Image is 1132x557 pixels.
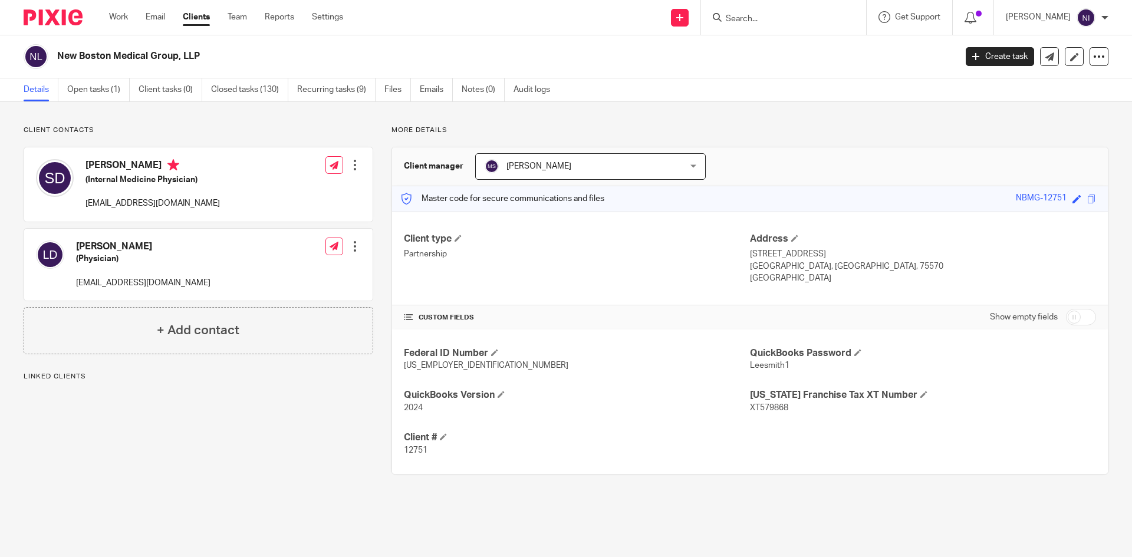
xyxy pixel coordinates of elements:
[76,240,210,253] h4: [PERSON_NAME]
[24,372,373,381] p: Linked clients
[228,11,247,23] a: Team
[404,431,750,444] h4: Client #
[404,160,463,172] h3: Client manager
[725,14,831,25] input: Search
[404,233,750,245] h4: Client type
[297,78,376,101] a: Recurring tasks (9)
[750,404,788,412] span: XT579868
[384,78,411,101] a: Files
[57,50,770,62] h2: New Boston Medical Group, LLP
[514,78,559,101] a: Audit logs
[420,78,453,101] a: Emails
[462,78,505,101] a: Notes (0)
[966,47,1034,66] a: Create task
[750,361,789,370] span: Leesmith1
[85,197,220,209] p: [EMAIL_ADDRESS][DOMAIN_NAME]
[24,9,83,25] img: Pixie
[109,11,128,23] a: Work
[404,347,750,360] h4: Federal ID Number
[404,248,750,260] p: Partnership
[750,261,1096,272] p: [GEOGRAPHIC_DATA], [GEOGRAPHIC_DATA], 75570
[750,272,1096,284] p: [GEOGRAPHIC_DATA]
[1016,192,1067,206] div: NBMG-12751
[485,159,499,173] img: svg%3E
[157,321,239,340] h4: + Add contact
[24,126,373,135] p: Client contacts
[506,162,571,170] span: [PERSON_NAME]
[312,11,343,23] a: Settings
[265,11,294,23] a: Reports
[76,277,210,289] p: [EMAIL_ADDRESS][DOMAIN_NAME]
[146,11,165,23] a: Email
[750,389,1096,401] h4: [US_STATE] Franchise Tax XT Number
[36,159,74,197] img: svg%3E
[404,389,750,401] h4: QuickBooks Version
[85,174,220,186] h5: (Internal Medicine Physician)
[85,159,220,174] h4: [PERSON_NAME]
[404,313,750,322] h4: CUSTOM FIELDS
[24,44,48,69] img: svg%3E
[750,347,1096,360] h4: QuickBooks Password
[990,311,1058,323] label: Show empty fields
[139,78,202,101] a: Client tasks (0)
[404,361,568,370] span: [US_EMPLOYER_IDENTIFICATION_NUMBER]
[1077,8,1095,27] img: svg%3E
[750,233,1096,245] h4: Address
[67,78,130,101] a: Open tasks (1)
[404,404,423,412] span: 2024
[76,253,210,265] h5: (Physician)
[391,126,1108,135] p: More details
[895,13,940,21] span: Get Support
[24,78,58,101] a: Details
[183,11,210,23] a: Clients
[401,193,604,205] p: Master code for secure communications and files
[36,240,64,269] img: svg%3E
[404,446,427,454] span: 12751
[211,78,288,101] a: Closed tasks (130)
[167,159,179,171] i: Primary
[1006,11,1071,23] p: [PERSON_NAME]
[750,248,1096,260] p: [STREET_ADDRESS]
